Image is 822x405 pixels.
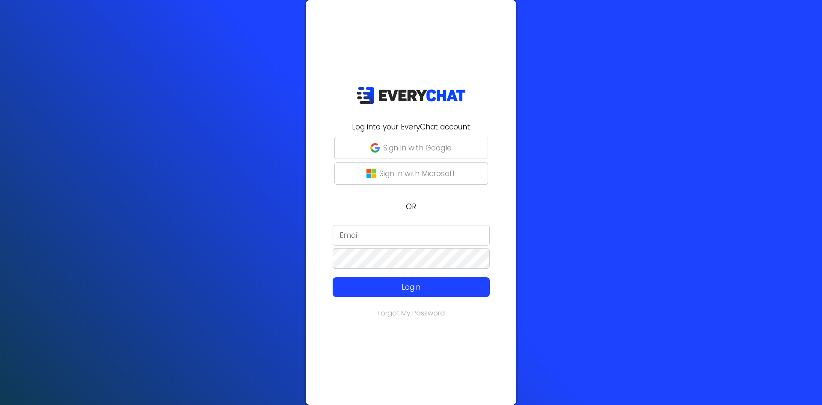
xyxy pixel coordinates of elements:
h2: Log into your EveryChat account [311,121,511,132]
img: EveryChat_logo_dark.png [356,87,466,104]
p: OR [311,201,511,212]
input: Email [333,225,490,246]
button: Sign in with Google [334,137,488,159]
button: Login [333,277,490,297]
img: google-g.png [370,143,380,153]
p: Sign in with Google [383,142,452,153]
a: Forgot My Password [378,308,445,318]
button: Sign in with Microsoft [334,162,488,185]
p: Sign in with Microsoft [379,168,456,179]
p: Login [348,282,474,293]
img: microsoft-logo.png [366,169,376,178]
